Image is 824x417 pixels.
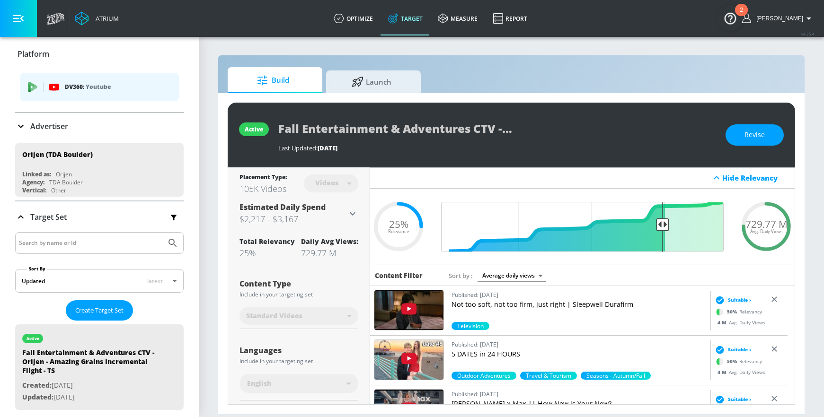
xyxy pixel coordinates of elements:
span: latest [147,277,163,285]
div: Avg. Daily Views [713,319,765,326]
img: IttfRkWpcZA [374,290,443,330]
div: 729.77 M [301,247,358,259]
a: Report [485,1,535,35]
p: DV360: [65,82,171,92]
div: active [245,125,263,133]
span: 4 M [718,369,729,375]
div: activeFall Entertainment & Adventures CTV - Orijen - Amazing Grains Incremental Flight - TSCreate... [15,324,184,410]
span: Revise [744,129,765,141]
div: Advertiser [15,113,184,139]
span: English [247,379,271,388]
p: Not too soft, not too firm, just right | Sleepwell Durafirm [452,300,707,309]
div: Videos [310,179,343,187]
span: Seasons - Autumn/Fall [581,372,651,380]
span: Sort by [449,271,473,280]
a: optimize [326,1,381,35]
div: Other [51,186,66,194]
div: English [239,374,358,393]
button: Create Target Set [66,300,133,321]
h3: $2,217 - $3,167 [239,212,347,226]
div: Relevancy [713,355,762,369]
span: Television [452,322,489,330]
p: Target Set [30,212,67,222]
p: 5 DATES in 24 HOURS [452,349,707,359]
span: Avg. Daily Views [750,229,783,234]
button: [PERSON_NAME] [742,13,815,24]
p: Published: [DATE] [452,389,707,399]
img: ELZNfgG4Iq4 [374,340,443,380]
span: Travel & Tourism [520,372,577,380]
div: Suitable › [713,295,751,305]
button: Revise [726,124,784,146]
div: 2 [740,10,743,22]
p: Youtube [86,82,111,92]
a: Published: [DATE]Not too soft, not too firm, just right | Sleepwell Durafirm [452,290,707,322]
ul: list of platforms [20,69,179,107]
div: Relevancy [713,305,762,319]
input: Search by name or Id [19,237,162,249]
span: [DATE] [318,144,337,152]
div: 50.0% [452,322,489,330]
div: Hide Relevancy [722,173,789,182]
a: Atrium [75,11,119,26]
div: Fall Entertainment & Adventures CTV - Orijen - Amazing Grains Incremental Flight - TS [22,348,155,380]
span: Outdoor Adventures [452,372,516,380]
div: Orijen [56,170,72,178]
span: Standard Videos [246,311,302,321]
span: Created: [22,381,52,390]
p: [DATE] [22,391,155,403]
span: Estimated Daily Spend [239,202,326,212]
div: Estimated Daily Spend$2,217 - $3,167 [239,202,358,226]
p: Published: [DATE] [452,290,707,300]
div: Suitable › [713,395,751,404]
div: 50.0% [452,372,516,380]
div: Agency: [22,178,44,186]
div: Orijen (TDA Boulder)Linked as:OrijenAgency:TDA BoulderVertical:Other [15,143,184,197]
div: Avg. Daily Views [713,369,765,376]
div: 105K Videos [239,183,287,194]
div: Include in your targeting set [239,292,358,297]
div: Platform [15,41,184,67]
span: Suitable › [728,296,751,304]
p: [PERSON_NAME] x Max || How New is Your New? [452,399,707,408]
div: Include in your targeting set [239,358,358,364]
span: Create Target Set [75,305,124,316]
div: Atrium [92,14,119,23]
div: DV360: Youtube [20,73,179,101]
div: 25% [239,247,295,259]
div: Languages [239,347,358,354]
div: TDA Boulder [49,178,83,186]
span: 729.77 M [745,219,788,229]
span: v 4.25.4 [801,31,815,36]
div: 50.0% [520,372,577,380]
span: Relevance [388,229,409,234]
span: 4 M [718,319,729,326]
div: 30.5% [581,372,651,380]
span: login as: andres.hernandez@zefr.com [753,15,803,22]
p: Advertiser [30,121,68,131]
span: 50 % [727,358,739,365]
a: measure [430,1,485,35]
div: Updated [22,277,45,285]
span: Suitable › [728,346,751,353]
h6: Content Filter [375,271,423,280]
div: Linked as: [22,170,51,178]
div: Suitable › [713,345,751,355]
div: Hide Relevancy [370,167,795,189]
label: Sort By [27,266,47,272]
div: active [27,336,39,341]
div: Last Updated: [278,144,716,152]
div: Total Relevancy [239,237,295,246]
span: Updated: [22,392,53,401]
div: Orijen (TDA Boulder) [22,150,93,159]
a: Target [381,1,430,35]
span: 50 % [727,308,739,315]
span: 25% [389,219,408,229]
div: Platform [15,67,184,112]
div: Target Set [15,201,184,233]
span: Build [237,69,309,92]
p: Published: [DATE] [452,339,707,349]
p: [DATE] [22,380,155,391]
